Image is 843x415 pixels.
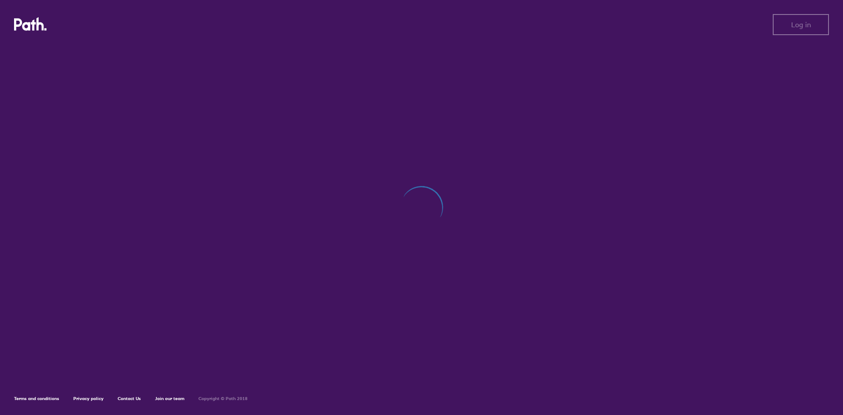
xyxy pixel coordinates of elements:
[14,396,59,401] a: Terms and conditions
[155,396,184,401] a: Join our team
[791,21,811,29] span: Log in
[198,396,248,401] h6: Copyright © Path 2018
[773,14,829,35] button: Log in
[118,396,141,401] a: Contact Us
[73,396,104,401] a: Privacy policy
